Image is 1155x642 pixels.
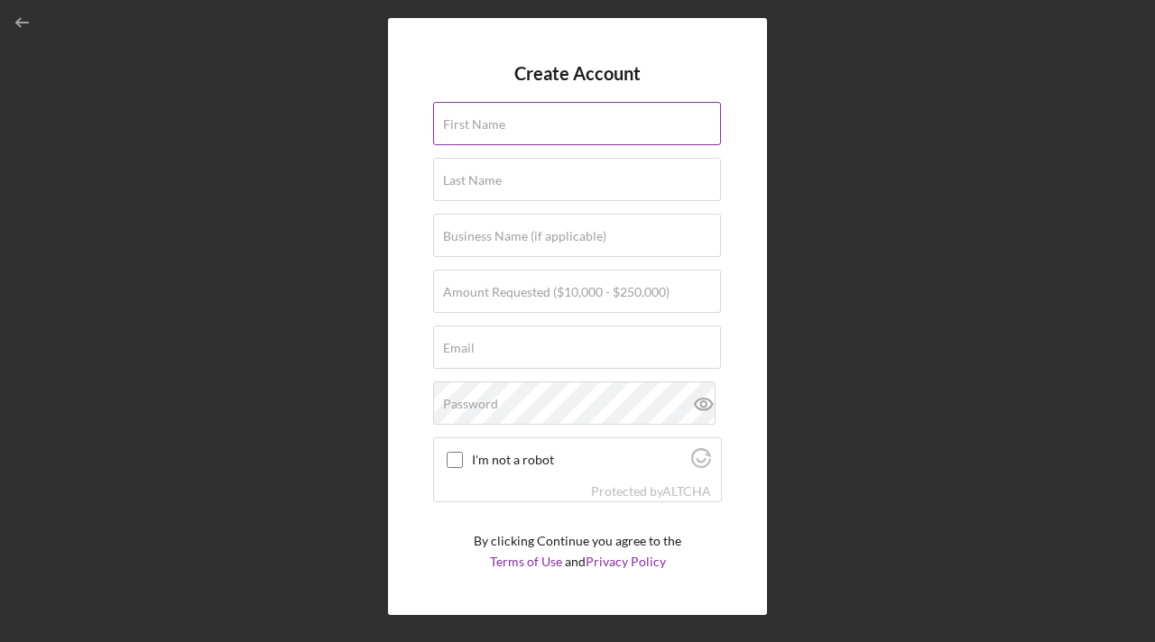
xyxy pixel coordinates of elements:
[474,531,681,572] p: By clicking Continue you agree to the and
[586,554,666,569] a: Privacy Policy
[691,455,711,471] a: Visit Altcha.org
[443,173,502,188] label: Last Name
[490,554,562,569] a: Terms of Use
[443,341,475,355] label: Email
[591,484,711,499] div: Protected by
[443,397,498,411] label: Password
[443,285,670,299] label: Amount Requested ($10,000 - $250,000)
[443,117,505,132] label: First Name
[662,483,711,499] a: Visit Altcha.org
[472,453,686,467] label: I'm not a robot
[443,229,606,243] label: Business Name (if applicable)
[514,63,641,84] h4: Create Account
